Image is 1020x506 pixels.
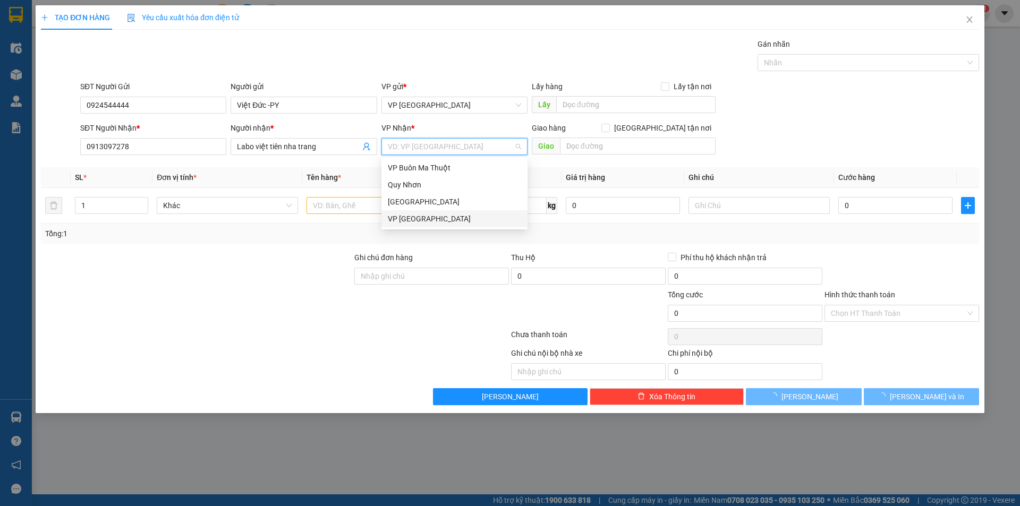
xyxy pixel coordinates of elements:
[127,13,239,22] span: Yêu cầu xuất hóa đơn điện tử
[649,391,695,402] span: Xóa Thông tin
[80,81,226,92] div: SĐT Người Gửi
[746,388,861,405] button: [PERSON_NAME]
[955,5,984,35] button: Close
[961,197,975,214] button: plus
[139,207,146,213] span: down
[824,290,895,299] label: Hình thức thanh toán
[965,15,974,24] span: close
[231,122,377,134] div: Người nhận
[511,363,666,380] input: Nhập ghi chú
[532,138,560,155] span: Giao
[136,205,148,213] span: Decrease Value
[381,124,411,132] span: VP Nhận
[532,82,563,91] span: Lấy hàng
[388,162,521,174] div: VP Buôn Ma Thuột
[566,197,680,214] input: 0
[482,391,539,402] span: [PERSON_NAME]
[45,197,62,214] button: delete
[163,198,292,213] span: Khác
[127,14,135,22] img: icon
[511,253,535,262] span: Thu Hộ
[362,142,371,151] span: user-add
[307,173,341,182] span: Tên hàng
[590,388,744,405] button: deleteXóa Thông tin
[838,173,875,182] span: Cước hàng
[637,392,645,401] span: delete
[354,253,413,262] label: Ghi chú đơn hàng
[684,167,834,188] th: Ghi chú
[962,201,974,210] span: plus
[560,138,716,155] input: Dọc đường
[136,198,148,205] span: Increase Value
[307,197,448,214] input: VD: Bàn, Ghế
[688,197,830,214] input: Ghi Chú
[139,199,146,205] span: up
[781,391,838,402] span: [PERSON_NAME]
[547,197,557,214] span: kg
[532,96,556,113] span: Lấy
[566,173,605,182] span: Giá trị hàng
[388,196,521,208] div: [GEOGRAPHIC_DATA]
[354,268,509,285] input: Ghi chú đơn hàng
[75,173,83,182] span: SL
[45,228,394,239] div: Tổng: 1
[669,81,716,92] span: Lấy tận nơi
[381,193,528,210] div: Nha Trang
[510,329,667,347] div: Chưa thanh toán
[668,347,822,363] div: Chi phí nội bộ
[758,40,790,48] label: Gán nhãn
[80,122,226,134] div: SĐT Người Nhận
[157,173,197,182] span: Đơn vị tính
[381,81,528,92] div: VP gửi
[381,159,528,176] div: VP Buôn Ma Thuột
[890,391,964,402] span: [PERSON_NAME] và In
[231,81,377,92] div: Người gửi
[388,97,521,113] span: VP Tuy Hòa
[668,290,703,299] span: Tổng cước
[864,388,979,405] button: [PERSON_NAME] và In
[433,388,588,405] button: [PERSON_NAME]
[381,210,528,227] div: VP Tuy Hòa
[511,347,666,363] div: Ghi chú nội bộ nhà xe
[676,252,771,263] span: Phí thu hộ khách nhận trả
[770,392,781,400] span: loading
[556,96,716,113] input: Dọc đường
[381,176,528,193] div: Quy Nhơn
[610,122,716,134] span: [GEOGRAPHIC_DATA] tận nơi
[388,179,521,191] div: Quy Nhơn
[41,14,48,21] span: plus
[532,124,566,132] span: Giao hàng
[878,392,890,400] span: loading
[41,13,110,22] span: TẠO ĐƠN HÀNG
[388,213,521,225] div: VP [GEOGRAPHIC_DATA]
